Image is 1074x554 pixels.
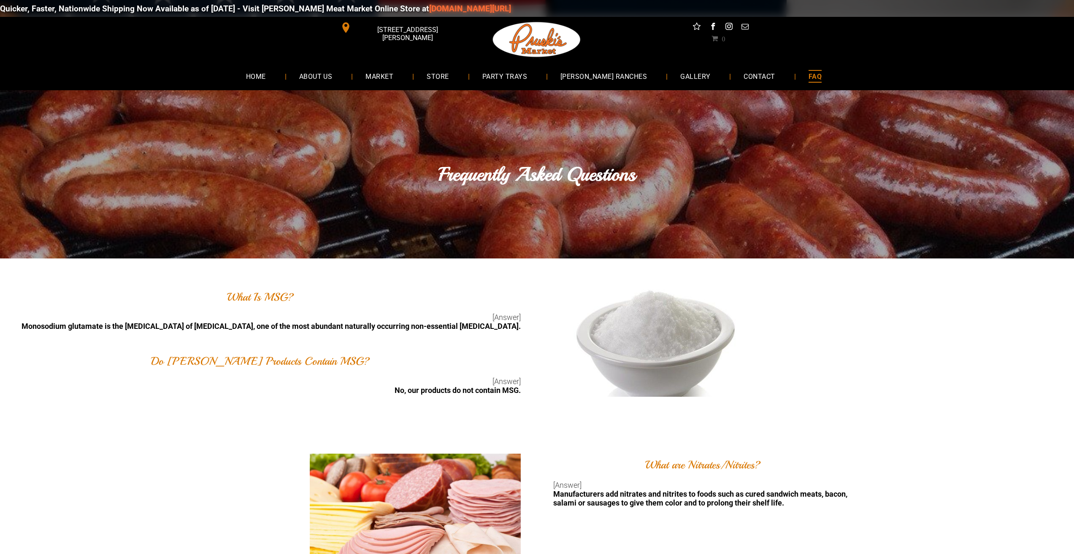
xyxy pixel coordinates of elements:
font: Do [PERSON_NAME] Products Contain MSG? [151,354,370,368]
a: ABOUT US [287,65,345,87]
img: msg-1920w.jpg [553,286,764,397]
span: 0 [722,35,725,42]
a: Social network [691,21,702,34]
font: Frequently Asked Questions [438,162,636,186]
span: [Answer] [492,313,521,322]
a: facebook [707,21,718,34]
a: email [739,21,750,34]
span: [Answer] [492,377,521,386]
a: MARKET [353,65,406,87]
font: What are Nitrates/Nitrites? [645,458,760,472]
div: [Answer] [553,481,852,507]
div: Manufacturers add nitrates and nitrites to foods such as cured sandwich meats, bacon, salami or s... [553,489,852,507]
a: [STREET_ADDRESS][PERSON_NAME] [335,21,464,34]
font: What Is MSG? [227,290,294,304]
b: Monosodium glutamate is the [MEDICAL_DATA] of [MEDICAL_DATA], one of the most abundant naturally ... [22,322,521,331]
a: [PERSON_NAME] RANCHES [548,65,660,87]
img: Pruski-s+Market+HQ+Logo2-1920w.png [491,17,582,62]
a: PARTY TRAYS [470,65,540,87]
a: GALLERY [668,65,723,87]
a: HOME [233,65,279,87]
a: CONTACT [731,65,787,87]
a: FAQ [796,65,834,87]
a: STORE [414,65,461,87]
a: [DOMAIN_NAME][URL] [873,4,955,13]
span: [STREET_ADDRESS][PERSON_NAME] [353,22,462,46]
div: Quicker, Faster, Nationwide Shipping Now Available as of [DATE] - Visit [PERSON_NAME] Meat Market... [444,4,955,13]
a: instagram [723,21,734,34]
